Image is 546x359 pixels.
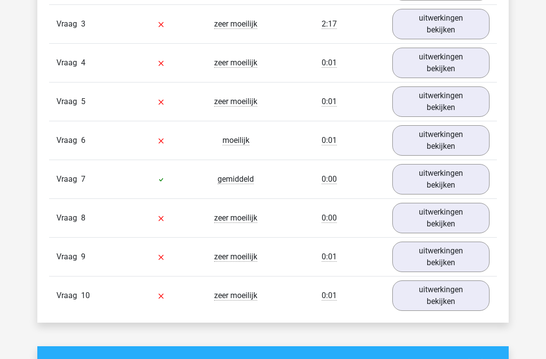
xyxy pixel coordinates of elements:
[322,20,337,29] span: 2:17
[56,57,81,69] span: Vraag
[322,291,337,301] span: 0:01
[392,203,490,234] a: uitwerkingen bekijken
[214,20,257,29] span: zeer moeilijk
[322,136,337,146] span: 0:01
[81,291,90,301] span: 10
[56,213,81,224] span: Vraag
[214,58,257,68] span: zeer moeilijk
[81,97,85,107] span: 5
[322,214,337,223] span: 0:00
[214,214,257,223] span: zeer moeilijk
[392,87,490,117] a: uitwerkingen bekijken
[392,48,490,79] a: uitwerkingen bekijken
[322,58,337,68] span: 0:01
[81,20,85,29] span: 3
[392,9,490,40] a: uitwerkingen bekijken
[214,97,257,107] span: zeer moeilijk
[214,252,257,262] span: zeer moeilijk
[214,291,257,301] span: zeer moeilijk
[218,175,254,185] span: gemiddeld
[81,136,85,145] span: 6
[392,165,490,195] a: uitwerkingen bekijken
[56,174,81,186] span: Vraag
[81,252,85,262] span: 9
[81,58,85,68] span: 4
[392,281,490,311] a: uitwerkingen bekijken
[81,214,85,223] span: 8
[392,126,490,156] a: uitwerkingen bekijken
[81,175,85,184] span: 7
[392,242,490,273] a: uitwerkingen bekijken
[56,251,81,263] span: Vraag
[322,252,337,262] span: 0:01
[222,136,249,146] span: moeilijk
[56,290,81,302] span: Vraag
[56,96,81,108] span: Vraag
[56,19,81,30] span: Vraag
[322,97,337,107] span: 0:01
[322,175,337,185] span: 0:00
[56,135,81,147] span: Vraag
